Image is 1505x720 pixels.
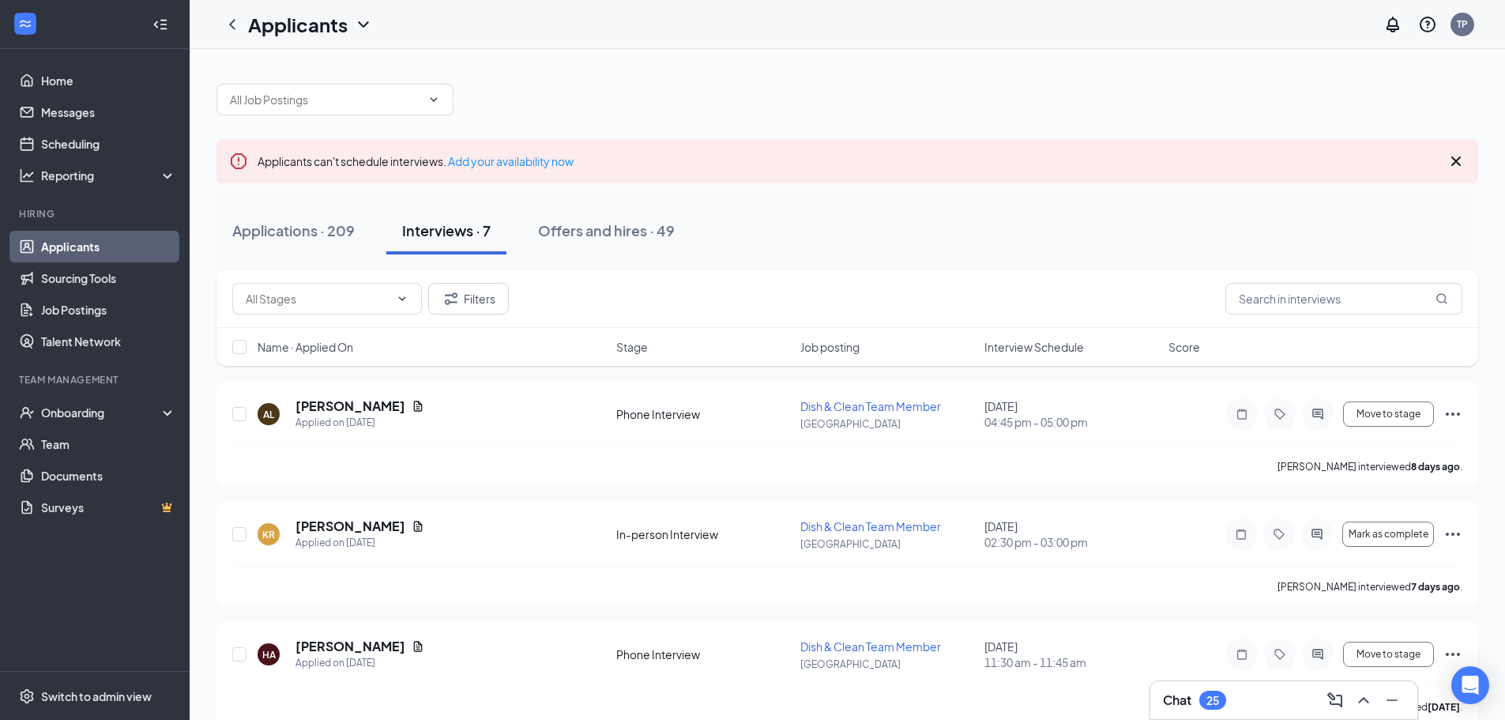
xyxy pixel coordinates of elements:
[616,406,791,422] div: Phone Interview
[800,339,860,355] span: Job posting
[1343,401,1434,427] button: Move to stage
[295,518,405,535] h5: [PERSON_NAME]
[19,405,35,420] svg: UserCheck
[295,398,405,415] h5: [PERSON_NAME]
[295,415,424,431] div: Applied on [DATE]
[248,11,348,38] h1: Applicants
[984,639,1159,670] div: [DATE]
[800,639,941,654] span: Dish & Clean Team Member
[1277,460,1462,473] p: [PERSON_NAME] interviewed .
[1323,688,1348,713] button: ComposeMessage
[1232,528,1251,541] svg: Note
[41,96,176,128] a: Messages
[1326,691,1345,710] svg: ComposeMessage
[262,528,275,541] div: KR
[263,408,274,421] div: AL
[800,658,975,671] p: [GEOGRAPHIC_DATA]
[1356,649,1420,660] span: Move to stage
[262,648,276,662] div: HA
[427,93,440,106] svg: ChevronDown
[1232,648,1251,661] svg: Note
[1308,408,1327,420] svg: ActiveChat
[448,154,574,168] a: Add your availability now
[984,339,1084,355] span: Interview Schedule
[1443,525,1462,544] svg: Ellipses
[230,91,421,108] input: All Job Postings
[295,535,424,551] div: Applied on [DATE]
[1343,642,1434,667] button: Move to stage
[41,405,163,420] div: Onboarding
[295,655,424,671] div: Applied on [DATE]
[984,654,1159,670] span: 11:30 am - 11:45 am
[800,537,975,551] p: [GEOGRAPHIC_DATA]
[1225,283,1462,315] input: Search in interviews
[1443,645,1462,664] svg: Ellipses
[1379,688,1405,713] button: Minimize
[19,207,173,221] div: Hiring
[984,398,1159,430] div: [DATE]
[412,400,424,413] svg: Document
[19,373,173,386] div: Team Management
[41,65,176,96] a: Home
[1451,666,1489,704] div: Open Intercom Messenger
[1418,15,1437,34] svg: QuestionInfo
[1443,405,1462,424] svg: Ellipses
[1270,648,1289,661] svg: Tag
[402,221,491,240] div: Interviews · 7
[41,492,176,523] a: SurveysCrown
[41,460,176,492] a: Documents
[1270,408,1289,420] svg: Tag
[41,168,177,183] div: Reporting
[17,16,33,32] svg: WorkstreamLogo
[1277,580,1462,594] p: [PERSON_NAME] interviewed .
[616,646,791,662] div: Phone Interview
[1383,691,1402,710] svg: Minimize
[1168,339,1200,355] span: Score
[41,688,152,704] div: Switch to admin view
[19,688,35,704] svg: Settings
[41,262,176,294] a: Sourcing Tools
[229,152,248,171] svg: Error
[1232,408,1251,420] svg: Note
[800,519,941,533] span: Dish & Clean Team Member
[1435,292,1448,305] svg: MagnifyingGlass
[984,518,1159,550] div: [DATE]
[19,168,35,183] svg: Analysis
[223,15,242,34] a: ChevronLeft
[41,128,176,160] a: Scheduling
[1354,691,1373,710] svg: ChevronUp
[1356,409,1420,420] span: Move to stage
[1163,692,1191,709] h3: Chat
[396,292,408,305] svg: ChevronDown
[800,399,941,413] span: Dish & Clean Team Member
[295,638,405,655] h5: [PERSON_NAME]
[1457,17,1468,31] div: TP
[1307,528,1326,541] svg: ActiveChat
[616,526,791,542] div: In-person Interview
[246,290,389,307] input: All Stages
[1411,581,1460,593] b: 7 days ago
[41,294,176,326] a: Job Postings
[258,154,574,168] span: Applicants can't schedule interviews.
[984,414,1159,430] span: 04:45 pm - 05:00 pm
[1308,648,1327,661] svg: ActiveChat
[354,15,373,34] svg: ChevronDown
[800,417,975,431] p: [GEOGRAPHIC_DATA]
[412,520,424,533] svg: Document
[1206,694,1219,707] div: 25
[258,339,353,355] span: Name · Applied On
[412,640,424,653] svg: Document
[41,428,176,460] a: Team
[1383,15,1402,34] svg: Notifications
[1342,522,1434,547] button: Mark as complete
[1351,688,1376,713] button: ChevronUp
[41,326,176,357] a: Talent Network
[442,289,461,308] svg: Filter
[1428,701,1460,713] b: [DATE]
[616,339,648,355] span: Stage
[152,17,168,32] svg: Collapse
[428,283,509,315] button: Filter Filters
[1447,152,1465,171] svg: Cross
[1349,529,1428,540] span: Mark as complete
[538,221,675,240] div: Offers and hires · 49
